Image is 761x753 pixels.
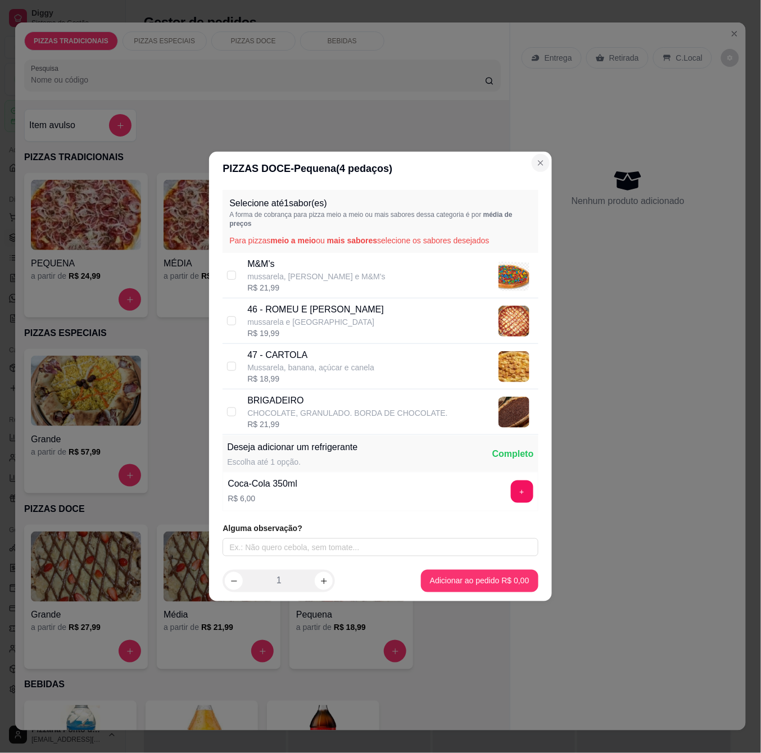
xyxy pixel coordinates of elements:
[271,236,316,245] span: meio a meio
[227,441,357,454] div: Deseja adicionar um refrigerante
[511,480,533,503] button: add
[247,362,374,373] p: Mussarela, banana, açúcar e canela
[247,373,374,384] div: R$ 18,99
[499,351,529,382] img: product-image
[247,282,385,293] div: R$ 21,99
[421,570,538,592] button: Adicionar ao pedido R$ 0,00
[247,316,384,328] p: mussarela e [GEOGRAPHIC_DATA]
[499,260,529,291] img: product-image
[277,574,282,588] p: 1
[228,477,297,491] div: Coca-Cola 350ml
[247,407,448,419] p: CHOCOLATE, GRANULADO. BORDA DE CHOCOLATE.
[223,538,538,556] input: Ex.: Não quero cebola, sem tomate...
[499,306,529,337] img: product-image
[227,456,357,468] div: Escolha até 1 opção.
[247,303,384,316] p: 46 - ROMEU E [PERSON_NAME]
[223,161,538,176] div: PIZZAS DOCE - Pequena ( 4 pedaços)
[247,271,385,282] p: mussarela, [PERSON_NAME] e M&M's
[229,210,531,228] p: A forma de cobrança para pizza meio a meio ou mais sabores dessa categoria é por
[532,154,550,172] button: Close
[247,348,374,362] p: 47 - CARTOLA
[327,236,378,245] span: mais sabores
[247,394,448,407] p: BRIGADEIRO
[225,572,243,590] button: decrease-product-quantity
[229,211,513,228] span: média de preços
[247,257,385,271] p: M&M's
[492,447,534,461] div: Completo
[228,493,297,504] div: R$ 6,00
[247,328,384,339] div: R$ 19,99
[247,419,448,430] div: R$ 21,99
[229,197,531,210] p: Selecione até 1 sabor(es)
[229,235,531,246] p: Para pizzas ou selecione os sabores desejados
[223,523,538,534] article: Alguma observação?
[315,572,333,590] button: increase-product-quantity
[499,397,529,428] img: product-image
